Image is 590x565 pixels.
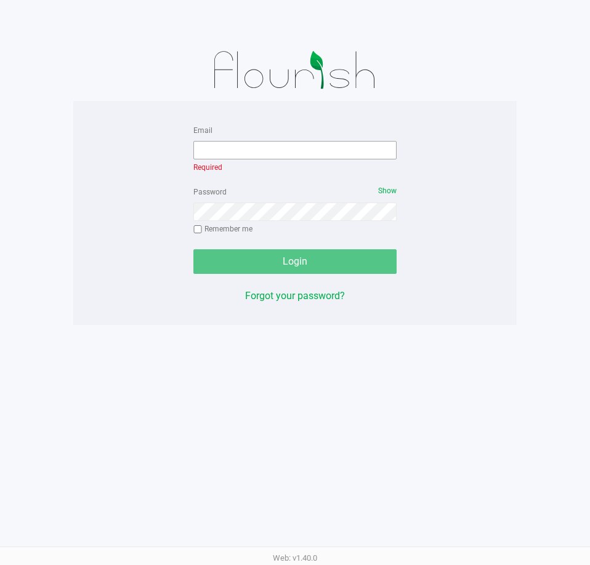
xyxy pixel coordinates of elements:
span: Required [193,163,222,172]
input: Remember me [193,225,202,234]
span: Web: v1.40.0 [273,553,317,563]
span: Show [378,186,397,195]
label: Email [193,125,212,136]
label: Remember me [193,223,253,234]
button: Forgot your password? [245,289,345,303]
label: Password [193,186,227,198]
